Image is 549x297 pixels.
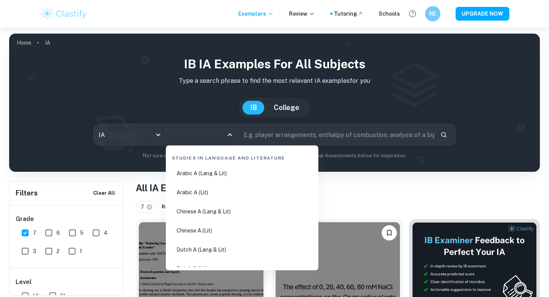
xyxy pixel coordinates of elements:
li: Chinese A (Lit) [169,222,315,239]
h1: IB IA examples for all subjects [15,55,534,73]
a: Tutoring [334,10,363,18]
img: profile cover [9,34,540,172]
span: 2 [56,247,59,255]
li: Dutch A (Lit) [169,260,315,278]
li: Arabic A (Lang & Lit) [169,165,315,182]
div: Studies in Language and Literature [169,148,315,165]
h6: Level [16,278,118,287]
div: IA [93,124,165,145]
input: E.g. player arrangements, enthalpy of combustion, analysis of a big city... [238,124,434,145]
p: Exemplars [238,10,274,18]
a: Home [17,37,31,48]
div: 7 [136,201,157,213]
button: NE [425,6,440,21]
h6: NE [429,10,437,18]
p: Not sure what to search for? You can always look through our example Internal Assessments below f... [15,152,534,160]
span: 1 [80,247,82,255]
button: Reset All [160,201,186,213]
h6: Grade [16,215,118,224]
button: College [266,101,307,115]
p: Type a search phrase to find the most relevant IA examples for you [15,76,534,86]
h1: All IA Examples [136,181,540,195]
img: Clastify logo [40,6,88,21]
button: IB [242,101,265,115]
li: Chinese A (Lang & Lit) [169,203,315,220]
button: Close [225,129,235,140]
span: 7 [141,203,148,211]
p: Review [289,10,315,18]
h6: Filters [16,188,38,199]
button: Bookmark [382,225,397,241]
button: Help and Feedback [406,7,419,20]
li: Dutch A (Lang & Lit) [169,241,315,258]
p: IA [45,39,50,47]
span: 7 [33,229,36,237]
a: Schools [379,10,400,18]
button: Clear All [91,187,117,199]
button: Search [437,128,450,141]
li: Arabic A (Lit) [169,184,315,201]
span: 3 [33,247,36,255]
span: 6 [56,229,60,237]
span: 4 [104,229,108,237]
span: 5 [80,229,83,237]
button: UPGRADE NOW [456,7,509,21]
